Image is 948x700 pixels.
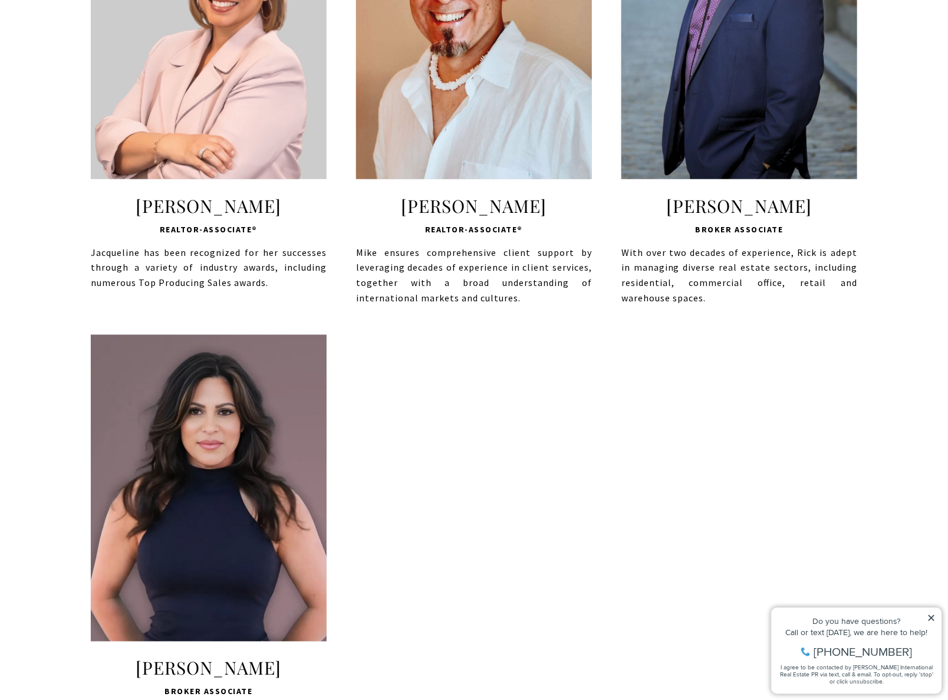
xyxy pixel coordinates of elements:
[12,38,170,46] div: Call or text [DATE], we are here to help!
[48,55,147,67] span: [PHONE_NUMBER]
[356,222,592,236] span: Realtor-Associate®
[15,73,168,95] span: I agree to be contacted by [PERSON_NAME] International Real Estate PR via text, call & email. To ...
[12,27,170,35] div: Do you have questions?
[91,222,327,236] span: Realtor-Associate®
[91,685,327,699] span: Broker Associate
[356,194,592,218] span: [PERSON_NAME]
[91,194,327,218] span: [PERSON_NAME]
[91,656,327,680] span: [PERSON_NAME]
[621,222,857,236] span: Broker Associate
[621,194,857,218] span: [PERSON_NAME]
